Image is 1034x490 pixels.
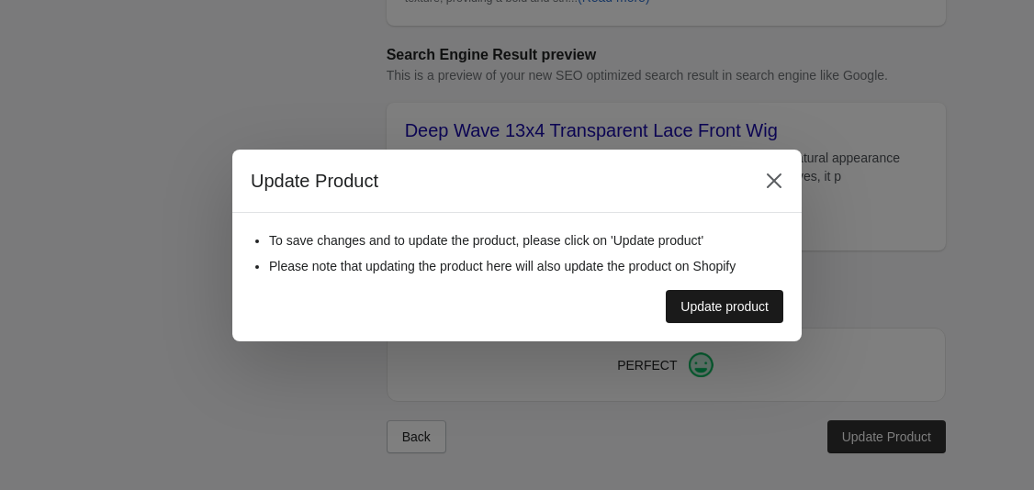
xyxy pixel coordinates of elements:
[666,290,783,323] button: Update product
[758,164,791,197] button: Close
[251,168,739,194] h2: Update Product
[269,231,783,250] li: To save changes and to update the product, please click on 'Update product'
[680,299,769,314] div: Update product
[269,257,783,275] li: Please note that updating the product here will also update the product on Shopify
